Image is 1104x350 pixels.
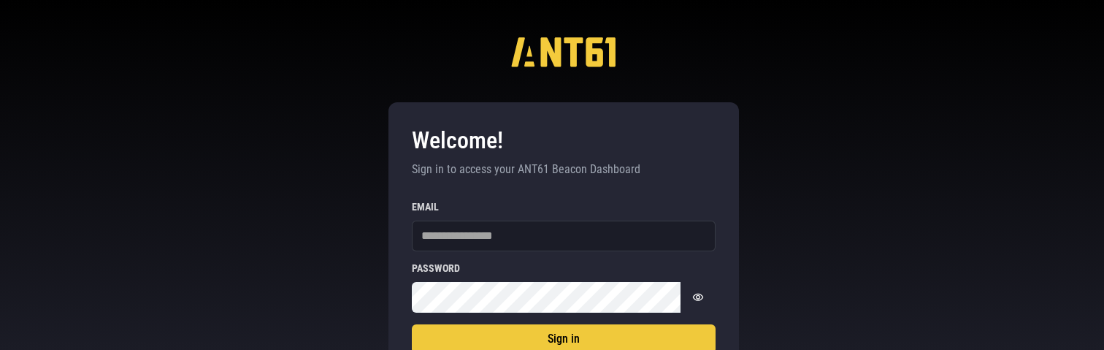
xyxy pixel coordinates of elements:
p: Sign in to access your ANT61 Beacon Dashboard [412,161,716,178]
label: Email [412,202,716,212]
label: Password [412,263,716,273]
button: Show password [681,282,716,313]
h3: Welcome! [412,126,716,155]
